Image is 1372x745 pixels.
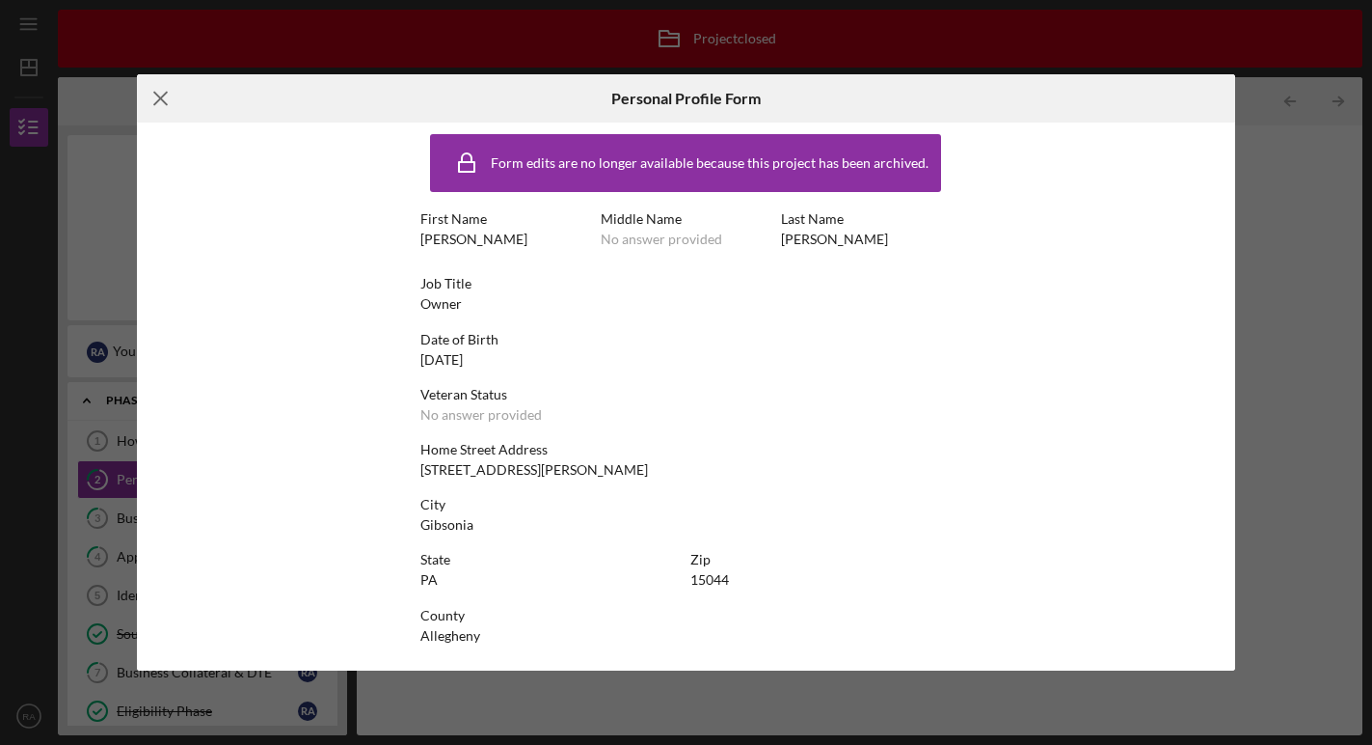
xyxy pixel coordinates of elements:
[420,572,438,588] div: PA
[491,155,928,171] div: Form edits are no longer available because this project has been archived.
[420,407,542,423] div: No answer provided
[781,211,952,227] div: Last Name
[420,628,480,644] div: Allegheny
[690,552,951,567] div: Zip
[420,608,951,623] div: County
[611,90,761,107] h6: Personal Profile Form
[420,517,473,533] div: Gibsonia
[420,497,951,512] div: City
[420,276,951,291] div: Job Title
[420,332,951,347] div: Date of Birth
[601,211,771,227] div: Middle Name
[420,296,462,312] div: Owner
[420,387,951,402] div: Veteran Status
[420,211,591,227] div: First Name
[420,552,681,567] div: State
[781,232,888,247] div: [PERSON_NAME]
[601,232,722,247] div: No answer provided
[420,232,527,247] div: [PERSON_NAME]
[420,442,951,457] div: Home Street Address
[420,462,648,478] div: [STREET_ADDRESS][PERSON_NAME]
[420,352,463,368] div: [DATE]
[690,572,729,588] div: 15044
